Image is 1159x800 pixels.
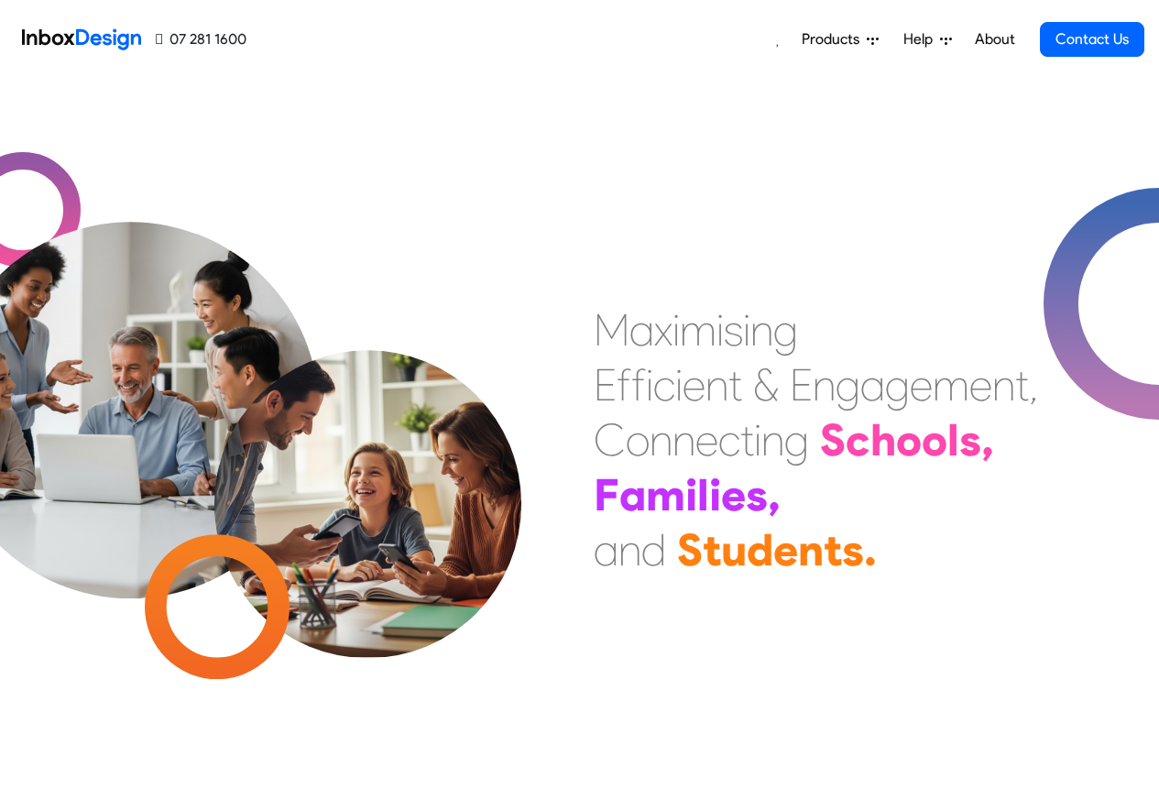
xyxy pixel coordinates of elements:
div: e [969,357,992,412]
div: o [922,412,947,467]
div: , [1029,357,1038,412]
div: c [653,357,675,412]
div: , [981,412,994,467]
div: & [753,357,779,412]
div: g [885,357,910,412]
div: f [631,357,646,412]
div: i [709,467,721,522]
div: n [672,412,695,467]
div: f [617,357,631,412]
div: Maximising Efficient & Engagement, Connecting Schools, Families, and Students. [594,302,1038,577]
div: i [646,357,653,412]
div: t [703,522,721,577]
div: t [740,412,754,467]
div: c [718,412,740,467]
div: o [626,412,650,467]
a: Help [896,21,959,58]
div: a [619,467,646,522]
div: F [594,467,619,522]
div: i [675,357,683,412]
div: g [773,302,798,357]
div: l [947,412,959,467]
div: E [594,357,617,412]
div: m [646,467,685,522]
div: C [594,412,626,467]
div: t [1015,357,1029,412]
div: n [650,412,672,467]
div: e [910,357,933,412]
div: a [594,522,618,577]
div: o [896,412,922,467]
img: parents_with_child.png [176,274,560,658]
a: About [969,21,1020,58]
div: e [683,357,705,412]
span: Help [903,28,940,50]
div: c [846,412,870,467]
div: e [695,412,718,467]
div: n [705,357,728,412]
div: i [743,302,750,357]
div: n [750,302,773,357]
div: e [773,522,798,577]
a: Products [794,21,886,58]
div: i [754,412,761,467]
div: i [716,302,724,357]
div: a [860,357,885,412]
div: M [594,302,629,357]
div: e [721,467,746,522]
div: d [641,522,666,577]
div: t [728,357,742,412]
span: Products [802,28,867,50]
div: u [721,522,747,577]
div: . [864,522,877,577]
div: m [933,357,969,412]
div: a [629,302,654,357]
a: Contact Us [1040,22,1144,57]
div: E [790,357,813,412]
div: g [784,412,809,467]
div: d [747,522,773,577]
div: g [836,357,860,412]
div: n [798,522,824,577]
div: i [685,467,697,522]
div: t [824,522,842,577]
div: x [654,302,672,357]
div: i [672,302,680,357]
div: S [677,522,703,577]
div: l [697,467,709,522]
div: n [992,357,1015,412]
div: n [618,522,641,577]
div: s [746,467,768,522]
div: h [870,412,896,467]
div: n [761,412,784,467]
div: s [724,302,743,357]
a: 07 281 1600 [156,28,246,50]
div: , [768,467,781,522]
div: s [842,522,864,577]
div: s [959,412,981,467]
div: S [820,412,846,467]
div: m [680,302,716,357]
div: n [813,357,836,412]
